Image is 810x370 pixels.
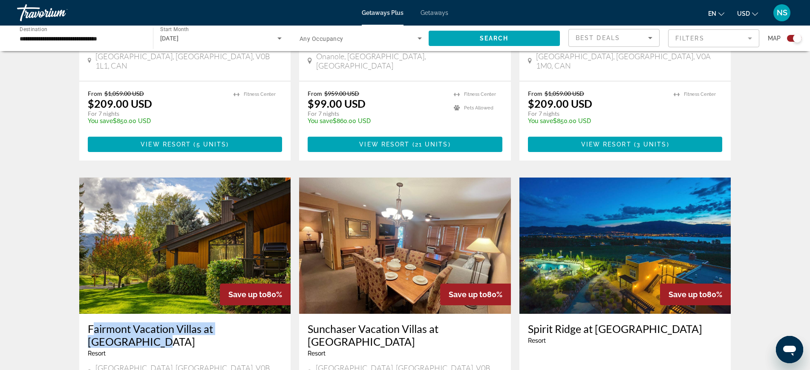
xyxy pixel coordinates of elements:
[708,10,716,17] span: en
[576,34,620,41] span: Best Deals
[220,284,291,305] div: 80%
[776,336,803,363] iframe: Button to launch messaging window
[528,337,546,344] span: Resort
[668,29,759,48] button: Filter
[308,118,333,124] span: You save
[299,178,511,314] img: ii_fmd1.jpg
[228,290,267,299] span: Save up to
[768,32,781,44] span: Map
[244,92,276,97] span: Fitness Center
[631,141,669,148] span: ( )
[528,90,542,97] span: From
[449,290,487,299] span: Save up to
[528,137,723,152] button: View Resort(3 units)
[88,118,113,124] span: You save
[362,9,404,16] a: Getaways Plus
[88,97,152,110] p: $209.00 USD
[88,90,102,97] span: From
[545,90,584,97] span: $1,059.00 USD
[88,350,106,357] span: Resort
[684,92,716,97] span: Fitness Center
[440,284,511,305] div: 80%
[17,2,102,24] a: Travorium
[141,141,191,148] span: View Resort
[88,118,225,124] p: $850.00 USD
[737,10,750,17] span: USD
[669,290,707,299] span: Save up to
[464,92,496,97] span: Fitness Center
[308,97,366,110] p: $99.00 USD
[528,118,553,124] span: You save
[528,110,666,118] p: For 7 nights
[196,141,227,148] span: 5 units
[308,90,322,97] span: From
[95,52,282,70] span: [GEOGRAPHIC_DATA], [GEOGRAPHIC_DATA], V0B 1L1, CAN
[771,4,793,22] button: User Menu
[777,9,787,17] span: NS
[429,31,560,46] button: Search
[737,7,758,20] button: Change currency
[528,118,666,124] p: $850.00 USD
[20,26,47,32] span: Destination
[88,322,282,348] a: Fairmont Vacation Villas at [GEOGRAPHIC_DATA]
[480,35,509,42] span: Search
[104,90,144,97] span: $1,059.00 USD
[581,141,631,148] span: View Resort
[409,141,450,148] span: ( )
[88,137,282,152] button: View Resort(5 units)
[519,178,731,314] img: ii_spe1.jpg
[660,284,731,305] div: 80%
[528,322,723,335] a: Spirit Ridge at [GEOGRAPHIC_DATA]
[324,90,359,97] span: $959.00 USD
[300,35,343,42] span: Any Occupancy
[308,350,326,357] span: Resort
[160,35,179,42] span: [DATE]
[79,178,291,314] img: ii_fbc1.jpg
[576,33,652,43] mat-select: Sort by
[708,7,724,20] button: Change language
[528,97,592,110] p: $209.00 USD
[637,141,667,148] span: 3 units
[316,52,502,70] span: Onanole, [GEOGRAPHIC_DATA], [GEOGRAPHIC_DATA]
[308,110,445,118] p: For 7 nights
[191,141,229,148] span: ( )
[308,137,502,152] button: View Resort(21 units)
[308,118,445,124] p: $860.00 USD
[421,9,448,16] a: Getaways
[88,110,225,118] p: For 7 nights
[415,141,448,148] span: 21 units
[308,322,502,348] a: Sunchaser Vacation Villas at [GEOGRAPHIC_DATA]
[160,26,189,32] span: Start Month
[536,52,723,70] span: [GEOGRAPHIC_DATA], [GEOGRAPHIC_DATA], V0A 1M0, CAN
[464,105,493,111] span: Pets Allowed
[359,141,409,148] span: View Resort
